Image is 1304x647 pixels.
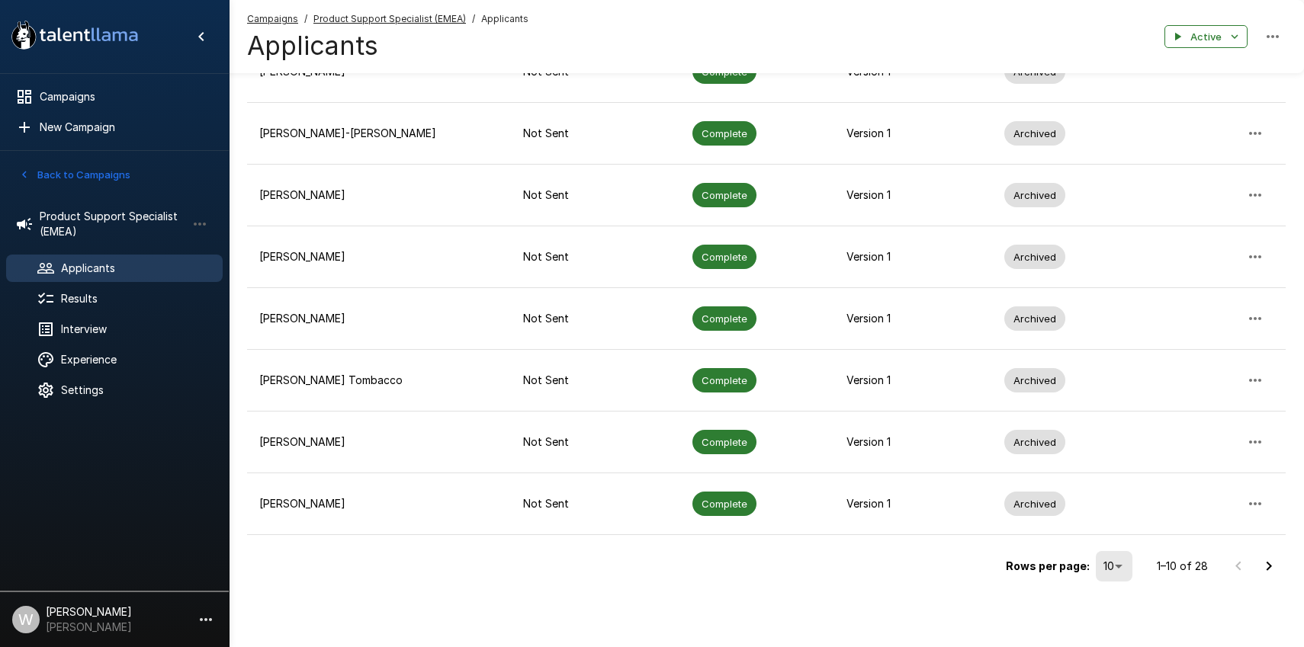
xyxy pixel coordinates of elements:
[846,249,980,264] p: Version 1
[247,13,298,24] u: Campaigns
[259,373,499,388] p: [PERSON_NAME] Tombacco
[1004,435,1065,450] span: Archived
[1004,188,1065,203] span: Archived
[304,11,307,27] span: /
[1254,551,1284,581] button: Go to next page
[692,250,756,264] span: Complete
[692,373,756,388] span: Complete
[692,435,756,450] span: Complete
[846,373,980,388] p: Version 1
[523,434,669,450] p: Not Sent
[259,126,499,141] p: [PERSON_NAME]-[PERSON_NAME]
[523,373,669,388] p: Not Sent
[846,187,980,203] p: Version 1
[692,312,756,326] span: Complete
[313,13,466,24] u: Product Support Specialist (EMEA)
[1004,250,1065,264] span: Archived
[472,11,475,27] span: /
[523,311,669,326] p: Not Sent
[1096,551,1132,581] div: 10
[259,249,499,264] p: [PERSON_NAME]
[846,126,980,141] p: Version 1
[1157,559,1208,574] p: 1–10 of 28
[692,127,756,141] span: Complete
[481,11,528,27] span: Applicants
[1164,25,1248,49] button: Active
[846,311,980,326] p: Version 1
[1004,312,1065,326] span: Archived
[1004,373,1065,388] span: Archived
[247,30,528,62] h4: Applicants
[1004,497,1065,511] span: Archived
[259,434,499,450] p: [PERSON_NAME]
[846,434,980,450] p: Version 1
[523,249,669,264] p: Not Sent
[1006,559,1090,574] p: Rows per page:
[523,496,669,511] p: Not Sent
[1004,127,1065,141] span: Archived
[523,126,669,141] p: Not Sent
[692,497,756,511] span: Complete
[692,188,756,203] span: Complete
[259,187,499,203] p: [PERSON_NAME]
[846,496,980,511] p: Version 1
[259,311,499,326] p: [PERSON_NAME]
[523,187,669,203] p: Not Sent
[259,496,499,511] p: [PERSON_NAME]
